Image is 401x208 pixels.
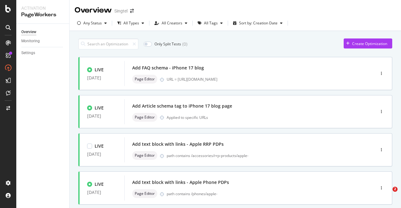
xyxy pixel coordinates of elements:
[21,50,65,56] a: Settings
[87,190,117,195] div: [DATE]
[21,29,36,35] div: Overview
[344,38,392,48] button: Create Optimization
[21,29,65,35] a: Overview
[152,18,190,28] button: All Creators
[78,38,138,49] input: Search an Optimization
[21,38,65,44] a: Monitoring
[87,114,117,119] div: [DATE]
[167,77,348,82] div: URL = [URL][DOMAIN_NAME]
[123,21,139,25] div: All Types
[132,151,157,160] div: neutral label
[95,105,104,111] div: LIVE
[162,21,182,25] div: All Creators
[239,21,278,25] div: Sort by: Creation Date
[393,187,398,192] span: 2
[132,179,229,185] div: Add text block with links - Apple Phone PDPs
[182,41,187,47] div: ( 0 )
[132,103,232,109] div: Add Article schema tag to iPhone 17 blog page
[115,18,147,28] button: All Types
[167,191,348,196] div: path contains /phones/apple-
[75,5,112,16] div: Overview
[231,18,285,28] button: Sort by: Creation Date
[135,192,155,195] span: Page Editor
[380,187,395,202] iframe: Intercom live chat
[132,75,157,84] div: neutral label
[114,8,128,14] div: Singtel
[95,67,104,73] div: LIVE
[132,189,157,198] div: neutral label
[130,9,134,13] div: arrow-right-arrow-left
[204,21,218,25] div: All Tags
[132,113,157,122] div: neutral label
[87,152,117,157] div: [DATE]
[167,153,348,158] div: path contains /accessories/rrp-products/apple-
[132,141,224,147] div: Add text block with links - Apple RRP PDPs
[75,18,109,28] button: Any Status
[83,21,102,25] div: Any Status
[95,181,104,187] div: LIVE
[21,5,64,11] div: Activation
[132,65,204,71] div: Add FAQ schema - iPhone 17 blog
[135,154,155,157] span: Page Editor
[135,115,155,119] span: Page Editor
[195,18,225,28] button: All Tags
[21,38,40,44] div: Monitoring
[154,41,181,47] div: Only Split Tests
[21,50,35,56] div: Settings
[87,75,117,80] div: [DATE]
[352,41,387,46] div: Create Optimization
[167,115,208,120] div: Applied to specific URLs
[135,77,155,81] span: Page Editor
[21,11,64,18] div: PageWorkers
[95,143,104,149] div: LIVE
